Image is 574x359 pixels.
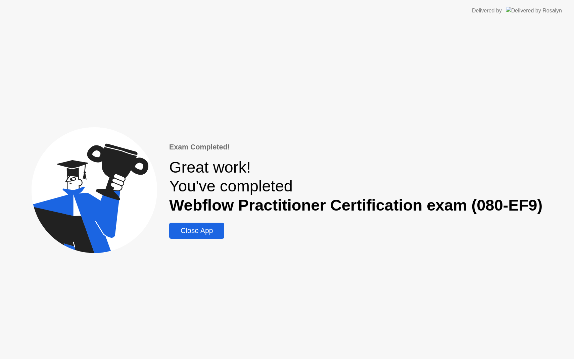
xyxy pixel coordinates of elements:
[169,223,224,239] button: Close App
[506,7,562,14] img: Delivered by Rosalyn
[171,227,222,235] div: Close App
[169,158,542,215] div: Great work! You've completed
[472,7,502,15] div: Delivered by
[169,196,542,214] b: Webflow Practitioner Certification exam (080-EF9)
[169,142,542,152] div: Exam Completed!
